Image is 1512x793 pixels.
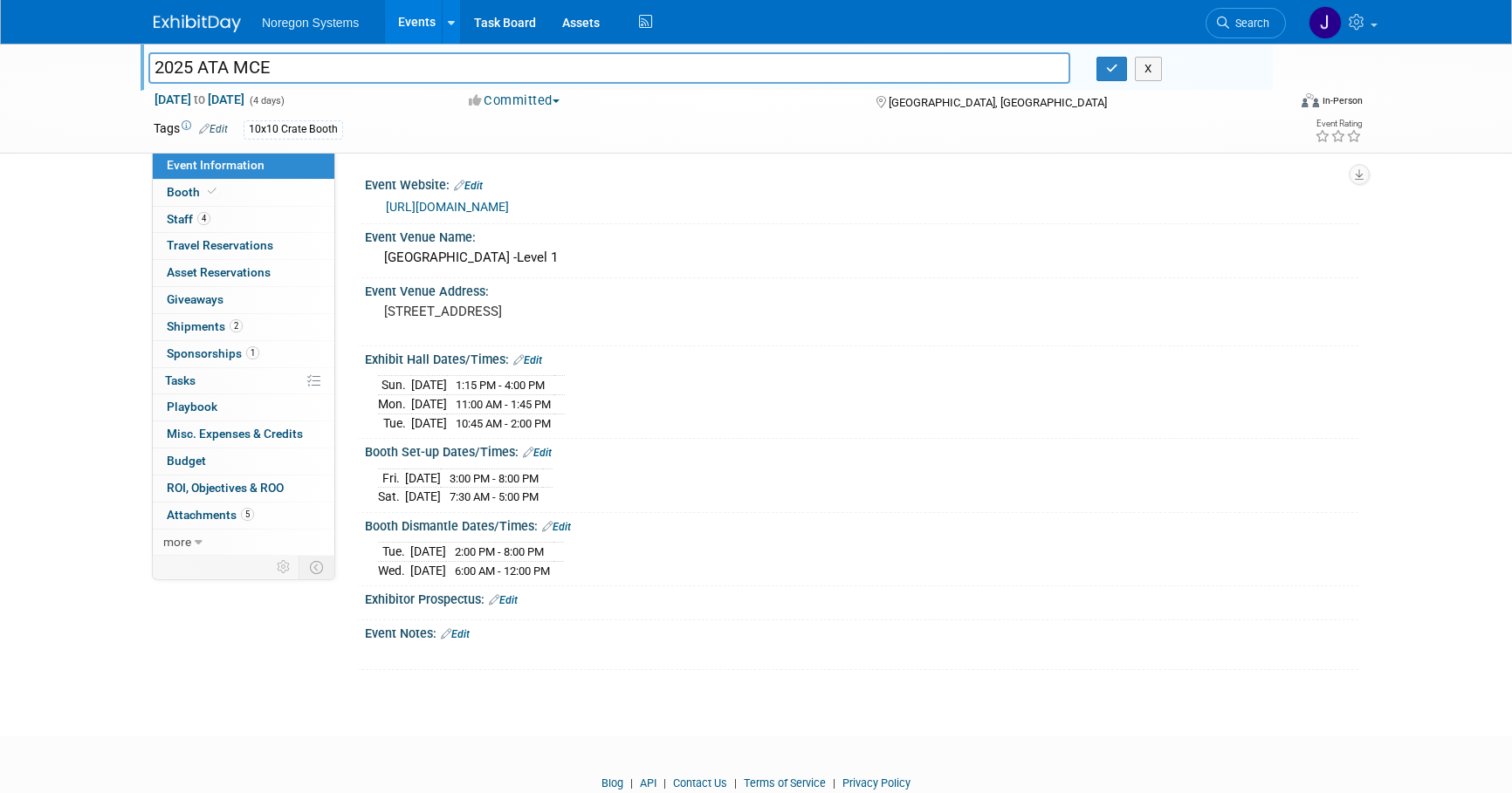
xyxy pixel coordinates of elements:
[523,447,552,459] a: Edit
[167,238,273,252] span: Travel Reservations
[450,490,539,503] span: 7:30 AM - 5:00 PM
[1183,91,1363,117] div: Event Format
[730,776,741,790] span: |
[191,92,208,106] span: to
[208,187,216,196] i: Booth reservation complete
[153,180,334,206] a: Booth
[299,556,335,578] td: Toggle Event Tabs
[165,373,196,387] span: Tasks
[411,395,447,414] td: [DATE]
[153,341,334,367] a: Sponsorships1
[246,346,259,359] span: 1
[378,543,410,562] td: Tue.
[154,15,241,32] img: ExhibitDay
[489,594,518,606] a: Edit
[378,395,411,414] td: Mon.
[441,628,470,640] a: Edit
[153,448,334,475] a: Budget
[365,620,1358,643] div: Event Notes:
[153,207,334,233] a: Staff4
[153,314,334,340] a: Shipments2
[199,123,228,135] a: Edit
[167,427,303,441] span: Misc. Expenses & Credits
[889,96,1107,109] span: [GEOGRAPHIC_DATA], [GEOGRAPHIC_DATA]
[454,180,483,192] a: Edit
[1302,93,1319,107] img: Format-Inperson.png
[167,346,259,360] span: Sponsorships
[673,776,727,790] a: Contact Us
[241,508,254,521] span: 5
[1229,17,1269,30] span: Search
[365,513,1358,536] div: Booth Dismantle Dates/Times:
[410,561,446,579] td: [DATE]
[456,417,551,430] span: 10:45 AM - 2:00 PM
[365,439,1358,461] div: Booth Set-up Dates/Times:
[463,92,567,110] button: Committed
[230,319,243,332] span: 2
[601,776,623,790] a: Blog
[450,472,539,485] span: 3:00 PM - 8:00 PM
[1206,8,1286,38] a: Search
[167,185,220,199] span: Booth
[153,502,334,529] a: Attachments5
[378,561,410,579] td: Wed.
[153,475,334,502] a: ROI, Objectives & ROO
[410,543,446,562] td: [DATE]
[153,394,334,420] a: Playbook
[542,521,571,533] a: Edit
[248,95,285,106] span: (4 days)
[153,153,334,179] a: Event Information
[167,292,223,306] span: Giveaways
[1322,94,1363,107] div: In-Person
[153,368,334,394] a: Tasks
[455,564,550,578] span: 6:00 AM - 12:00 PM
[167,454,206,468] span: Budget
[626,776,637,790] span: |
[262,16,359,30] span: Noregon Systems
[455,545,544,558] span: 2:00 PM - 8:00 PM
[411,414,447,432] td: [DATE]
[1315,120,1362,128] div: Event Rating
[154,120,228,140] td: Tags
[456,398,551,411] span: 11:00 AM - 1:45 PM
[378,244,1345,271] div: [GEOGRAPHIC_DATA] -Level 1
[411,376,447,395] td: [DATE]
[167,508,254,522] span: Attachments
[384,304,759,319] pre: [STREET_ADDRESS]
[154,92,245,107] span: [DATE] [DATE]
[1135,57,1162,81] button: X
[365,278,1358,300] div: Event Venue Address:
[828,776,840,790] span: |
[167,400,217,414] span: Playbook
[744,776,826,790] a: Terms of Service
[378,468,405,488] td: Fri.
[1309,6,1342,39] img: Johana Gil
[269,556,299,578] td: Personalize Event Tab Strip
[197,212,210,225] span: 4
[513,354,542,366] a: Edit
[153,287,334,313] a: Giveaways
[640,776,656,790] a: API
[167,319,243,333] span: Shipments
[405,488,441,506] td: [DATE]
[842,776,911,790] a: Privacy Policy
[405,468,441,488] td: [DATE]
[365,172,1358,195] div: Event Website:
[167,481,284,495] span: ROI, Objectives & ROO
[456,379,545,392] span: 1:15 PM - 4:00 PM
[378,488,405,506] td: Sat.
[167,212,210,226] span: Staff
[659,776,670,790] span: |
[167,158,265,172] span: Event Information
[163,535,191,549] span: more
[167,265,271,279] span: Asset Reservations
[365,346,1358,369] div: Exhibit Hall Dates/Times:
[378,376,411,395] td: Sun.
[365,586,1358,609] div: Exhibitor Prospectus:
[153,530,334,556] a: more
[244,120,343,139] div: 10x10 Crate Booth
[153,260,334,286] a: Asset Reservations
[378,414,411,432] td: Tue.
[153,233,334,259] a: Travel Reservations
[386,200,509,214] a: [URL][DOMAIN_NAME]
